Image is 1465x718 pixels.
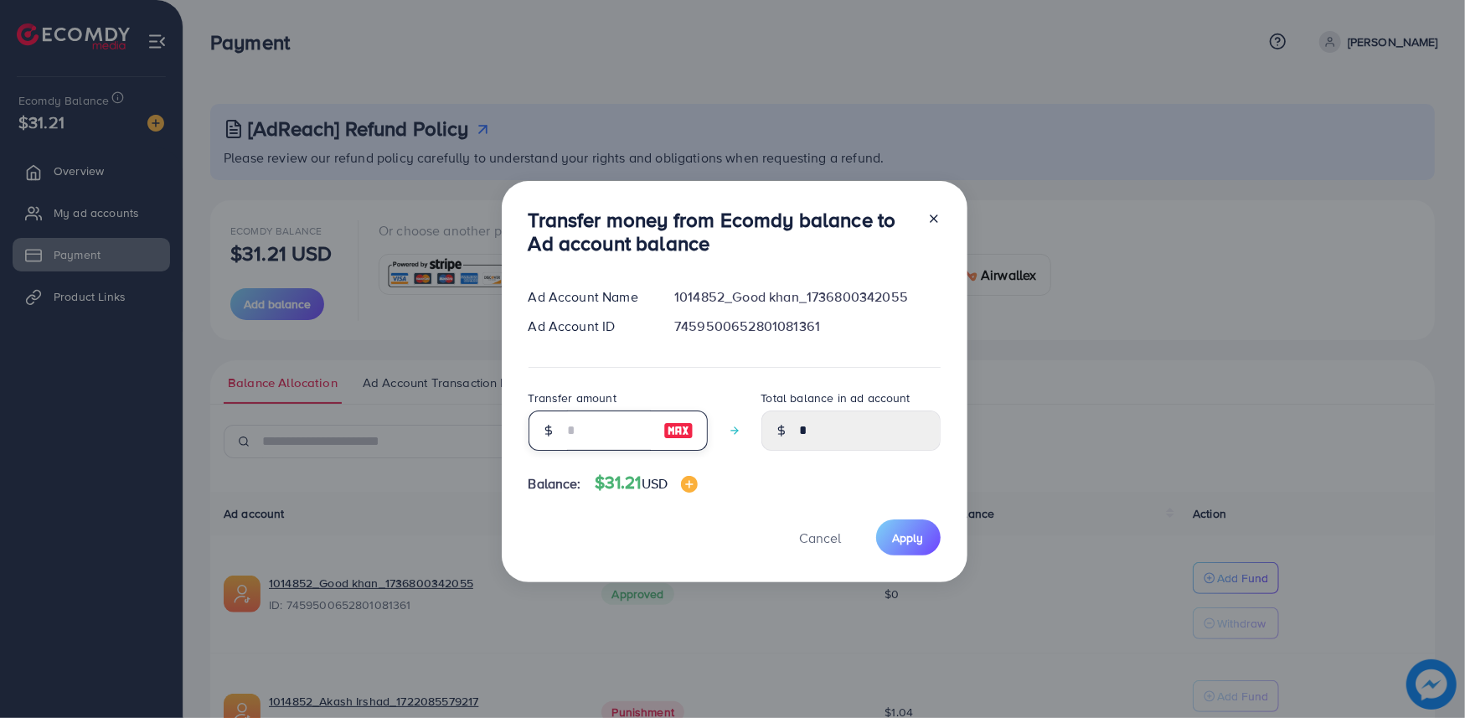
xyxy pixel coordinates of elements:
[893,529,924,546] span: Apply
[515,287,662,307] div: Ad Account Name
[761,390,910,406] label: Total balance in ad account
[800,529,842,547] span: Cancel
[595,473,698,493] h4: $31.21
[661,317,953,336] div: 7459500652801081361
[661,287,953,307] div: 1014852_Good khan_1736800342055
[529,208,914,256] h3: Transfer money from Ecomdy balance to Ad account balance
[876,519,941,555] button: Apply
[681,476,698,493] img: image
[529,474,581,493] span: Balance:
[663,421,694,441] img: image
[642,474,668,493] span: USD
[515,317,662,336] div: Ad Account ID
[529,390,616,406] label: Transfer amount
[779,519,863,555] button: Cancel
